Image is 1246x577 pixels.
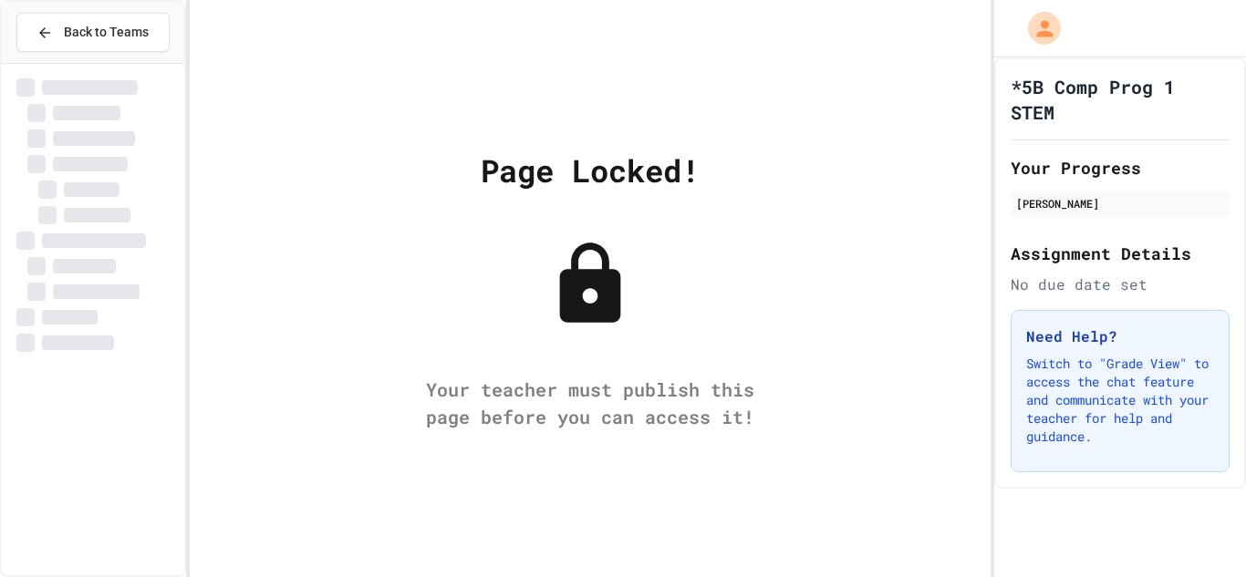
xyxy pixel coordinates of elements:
div: No due date set [1011,273,1230,295]
div: [PERSON_NAME] [1016,195,1224,211]
h1: *5B Comp Prog 1 STEM [1011,74,1230,125]
p: Switch to "Grade View" to access the chat feature and communicate with your teacher for help and ... [1026,355,1214,446]
h2: Assignment Details [1011,241,1230,266]
h2: Your Progress [1011,155,1230,180]
button: Back to Teams [16,13,170,52]
span: Back to Teams [64,23,149,42]
div: Page Locked! [481,147,700,193]
div: My Account [1009,7,1065,49]
h3: Need Help? [1026,325,1214,347]
div: Your teacher must publish this page before you can access it! [408,376,773,430]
